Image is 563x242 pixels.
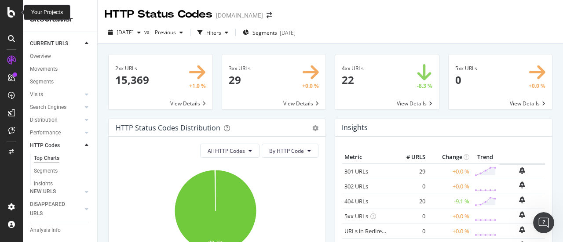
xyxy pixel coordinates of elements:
[30,187,56,196] div: NEW URLS
[30,128,82,137] a: Performance
[30,90,43,99] div: Visits
[392,194,428,209] td: 20
[30,77,91,87] a: Segments
[342,122,368,134] h4: Insights
[239,25,299,40] button: Segments[DATE]
[34,166,58,176] div: Segments
[30,65,58,74] div: Movements
[519,211,525,218] div: bell-plus
[30,128,61,137] div: Performance
[30,77,54,87] div: Segments
[269,147,304,155] span: By HTTP Code
[30,116,58,125] div: Distribution
[30,200,74,218] div: DISAPPEARED URLS
[519,226,525,233] div: bell-plus
[216,11,263,20] div: [DOMAIN_NAME]
[344,227,402,235] a: URLs in Redirect Loop
[30,200,82,218] a: DISAPPEARED URLS
[428,209,472,224] td: +0.0 %
[30,226,61,235] div: Analysis Info
[30,103,66,112] div: Search Engines
[312,125,318,131] div: gear
[344,167,368,175] a: 301 URLs
[117,29,134,36] span: 2025 Oct. 1st
[30,39,68,48] div: CURRENT URLS
[262,144,318,158] button: By HTTP Code
[519,196,525,203] div: bell-plus
[392,164,428,179] td: 29
[116,123,220,132] div: HTTP Status Codes Distribution
[30,141,60,150] div: HTTP Codes
[30,187,82,196] a: NEW URLS
[533,212,554,233] iframe: Intercom live chat
[206,29,221,36] div: Filters
[472,151,499,164] th: Trend
[34,154,91,163] a: Top Charts
[30,65,91,74] a: Movements
[200,144,260,158] button: All HTTP Codes
[428,164,472,179] td: +0.0 %
[252,29,277,36] span: Segments
[519,167,525,174] div: bell-plus
[30,103,82,112] a: Search Engines
[30,90,82,99] a: Visits
[194,25,232,40] button: Filters
[30,116,82,125] a: Distribution
[31,9,63,16] div: Your Projects
[30,141,82,150] a: HTTP Codes
[428,224,472,238] td: +0.0 %
[34,179,53,188] div: Insights
[105,7,212,22] div: HTTP Status Codes
[34,179,91,188] a: Insights
[392,179,428,194] td: 0
[344,212,368,220] a: 5xx URLs
[392,209,428,224] td: 0
[151,25,186,40] button: Previous
[392,151,428,164] th: # URLS
[267,12,272,18] div: arrow-right-arrow-left
[151,29,176,36] span: Previous
[280,29,296,36] div: [DATE]
[105,25,144,40] button: [DATE]
[30,226,91,235] a: Analysis Info
[34,154,59,163] div: Top Charts
[208,147,245,155] span: All HTTP Codes
[30,39,82,48] a: CURRENT URLS
[344,182,368,190] a: 302 URLs
[392,224,428,238] td: 0
[342,151,392,164] th: Metric
[30,52,91,61] a: Overview
[34,166,91,176] a: Segments
[428,151,472,164] th: Change
[428,179,472,194] td: +0.0 %
[30,52,51,61] div: Overview
[144,28,151,36] span: vs
[428,194,472,209] td: -9.1 %
[344,197,368,205] a: 404 URLs
[519,181,525,188] div: bell-plus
